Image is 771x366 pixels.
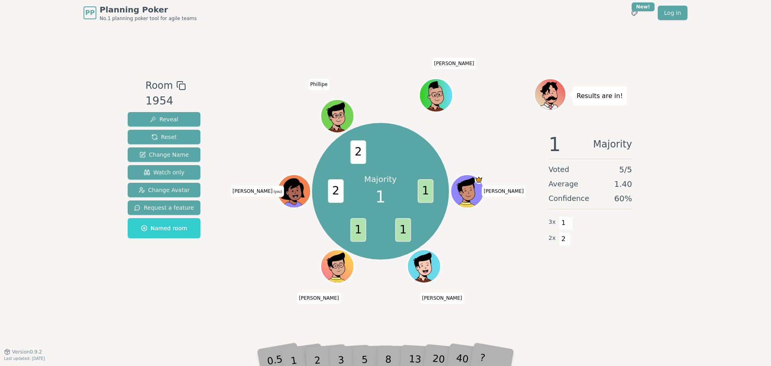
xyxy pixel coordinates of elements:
[350,141,366,164] span: 2
[549,234,556,243] span: 2 x
[128,147,200,162] button: Change Name
[395,218,411,242] span: 1
[614,178,632,190] span: 1.40
[85,8,94,18] span: PP
[128,218,200,238] button: Named room
[632,2,655,11] div: New!
[128,183,200,197] button: Change Avatar
[593,135,632,154] span: Majority
[141,224,187,232] span: Named room
[420,292,464,303] span: Click to change your name
[145,93,186,109] div: 1954
[375,185,385,209] span: 1
[328,180,343,203] span: 2
[475,176,483,184] span: Bruno S is the host
[549,164,569,175] span: Voted
[658,6,687,20] a: Log in
[139,151,189,159] span: Change Name
[128,112,200,127] button: Reveal
[418,180,433,203] span: 1
[577,90,623,102] p: Results are in!
[12,349,42,355] span: Version 0.9.2
[364,174,397,185] p: Majority
[614,193,632,204] span: 60 %
[549,193,589,204] span: Confidence
[150,115,178,123] span: Reveal
[549,178,578,190] span: Average
[432,58,476,69] span: Click to change your name
[278,176,310,207] button: Click to change your avatar
[297,292,341,303] span: Click to change your name
[559,232,568,246] span: 2
[139,186,190,194] span: Change Avatar
[128,200,200,215] button: Request a feature
[144,168,185,176] span: Watch only
[128,165,200,180] button: Watch only
[559,216,568,230] span: 1
[145,78,173,93] span: Room
[308,79,330,90] span: Click to change your name
[549,218,556,227] span: 3 x
[619,164,632,175] span: 5 / 5
[100,15,197,22] span: No.1 planning poker tool for agile teams
[230,186,284,197] span: Click to change your name
[84,4,197,22] a: PPPlanning PokerNo.1 planning poker tool for agile teams
[273,190,282,194] span: (you)
[134,204,194,212] span: Request a feature
[481,186,526,197] span: Click to change your name
[100,4,197,15] span: Planning Poker
[4,349,42,355] button: Version0.9.2
[4,356,45,361] span: Last updated: [DATE]
[151,133,177,141] span: Reset
[128,130,200,144] button: Reset
[627,6,642,20] button: New!
[549,135,561,154] span: 1
[350,218,366,242] span: 1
